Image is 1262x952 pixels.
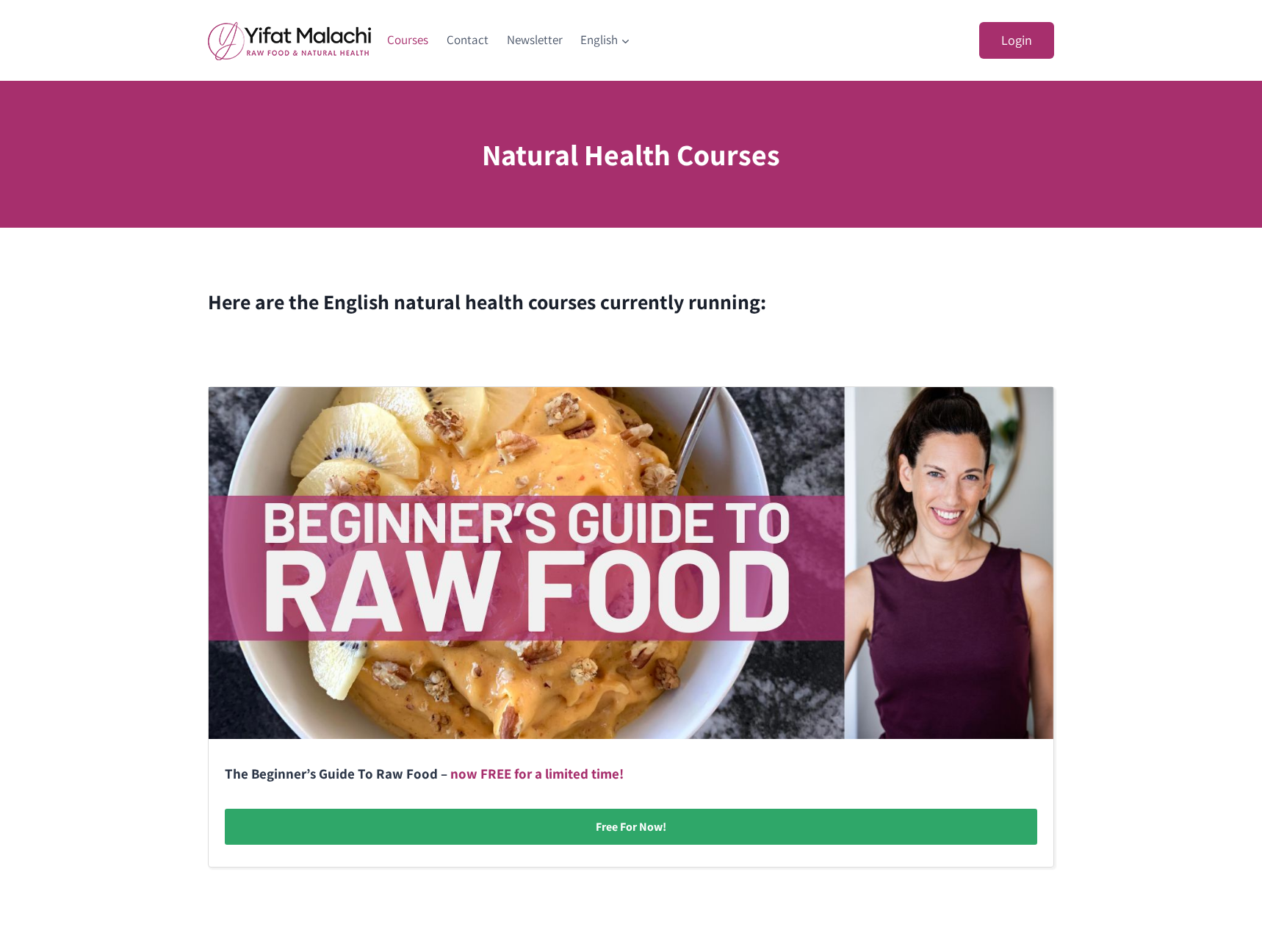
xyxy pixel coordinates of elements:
[580,30,630,50] span: English
[979,22,1054,59] a: Login
[438,23,498,58] a: Contact
[482,132,780,176] h1: Natural Health Courses
[208,21,371,60] img: yifat_logo41_en.png
[378,23,438,58] a: Courses
[208,286,1054,317] h2: Here are the English natural health courses currently running:
[571,23,640,58] a: English
[378,23,640,58] nav: Primary Navigation
[497,23,571,58] a: Newsletter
